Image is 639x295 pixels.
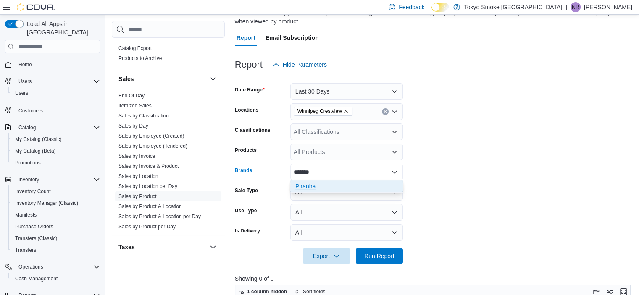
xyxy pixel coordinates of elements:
[15,223,53,230] span: Purchase Orders
[12,233,100,243] span: Transfers (Classic)
[118,163,179,170] span: Sales by Invoice & Product
[118,243,206,251] button: Taxes
[118,93,145,99] a: End Of Day
[118,102,152,109] span: Itemized Sales
[565,2,567,12] p: |
[290,224,403,241] button: All
[12,134,100,144] span: My Catalog (Classic)
[15,123,39,133] button: Catalog
[118,113,169,119] a: Sales by Classification
[290,180,403,193] button: Piranha
[344,109,349,114] button: Remove Winnipeg Crestview from selection in this group
[235,274,635,283] p: Showing 0 of 0
[303,248,350,264] button: Export
[290,204,403,221] button: All
[18,124,36,131] span: Catalog
[247,288,287,295] span: 1 column hidden
[15,59,100,70] span: Home
[15,90,28,97] span: Users
[208,242,218,252] button: Taxes
[118,223,176,230] span: Sales by Product per Day
[118,45,152,51] a: Catalog Export
[391,169,398,175] button: Close list of options
[464,2,563,12] p: Tokyo Smoke [GEOGRAPHIC_DATA]
[15,200,78,206] span: Inventory Manager (Classic)
[8,232,103,244] button: Transfers (Classic)
[12,222,57,232] a: Purchase Orders
[15,159,41,166] span: Promotions
[382,108,389,115] button: Clear input
[303,288,325,295] span: Sort fields
[118,153,155,159] span: Sales by Invoice
[290,180,403,193] div: Choose from the following options
[112,259,225,282] div: Taxes
[118,45,152,52] span: Catalog Export
[18,61,32,68] span: Home
[15,76,35,86] button: Users
[15,211,37,218] span: Manifests
[118,183,177,189] a: Sales by Location per Day
[12,222,100,232] span: Purchase Orders
[15,148,56,154] span: My Catalog (Beta)
[118,203,182,210] span: Sales by Product & Location
[118,204,182,209] a: Sales by Product & Location
[112,91,225,235] div: Sales
[15,175,100,185] span: Inventory
[118,55,162,62] span: Products to Archive
[12,158,44,168] a: Promotions
[18,264,43,270] span: Operations
[235,147,257,154] label: Products
[15,262,47,272] button: Operations
[12,210,40,220] a: Manifests
[15,275,58,282] span: Cash Management
[118,214,201,219] a: Sales by Product & Location per Day
[12,210,100,220] span: Manifests
[572,2,579,12] span: NR
[8,244,103,256] button: Transfers
[118,173,158,180] span: Sales by Location
[18,78,32,85] span: Users
[235,86,265,93] label: Date Range
[308,248,345,264] span: Export
[235,107,259,113] label: Locations
[15,136,62,143] span: My Catalog (Classic)
[8,145,103,157] button: My Catalog (Beta)
[18,107,43,114] span: Customers
[118,92,145,99] span: End Of Day
[15,262,100,272] span: Operations
[8,221,103,232] button: Purchase Orders
[12,186,100,196] span: Inventory Count
[431,3,449,12] input: Dark Mode
[283,60,327,69] span: Hide Parameters
[15,106,46,116] a: Customers
[12,88,100,98] span: Users
[17,3,55,11] img: Cova
[208,74,218,84] button: Sales
[118,143,187,149] span: Sales by Employee (Tendered)
[364,252,394,260] span: Run Report
[118,193,157,199] a: Sales by Product
[295,182,398,191] span: Piranha
[12,198,100,208] span: Inventory Manager (Classic)
[2,76,103,87] button: Users
[8,185,103,197] button: Inventory Count
[18,176,39,183] span: Inventory
[15,175,42,185] button: Inventory
[235,167,252,174] label: Brands
[12,88,32,98] a: Users
[8,273,103,285] button: Cash Management
[118,55,162,61] a: Products to Archive
[12,158,100,168] span: Promotions
[8,197,103,209] button: Inventory Manager (Classic)
[2,174,103,185] button: Inventory
[356,248,403,264] button: Run Report
[12,233,60,243] a: Transfers (Classic)
[584,2,632,12] p: [PERSON_NAME]
[235,187,258,194] label: Sale Type
[12,146,100,156] span: My Catalog (Beta)
[15,123,100,133] span: Catalog
[8,157,103,169] button: Promotions
[2,261,103,273] button: Operations
[8,209,103,221] button: Manifests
